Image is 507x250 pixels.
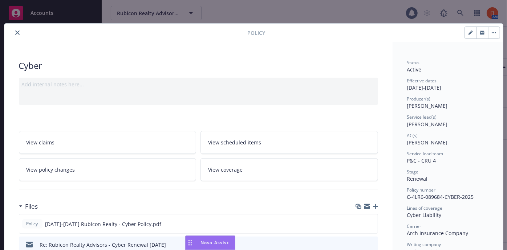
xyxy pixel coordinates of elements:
[407,78,437,84] span: Effective dates
[407,223,422,229] span: Carrier
[407,139,448,146] span: [PERSON_NAME]
[407,169,419,175] span: Stage
[208,139,261,146] span: View scheduled items
[407,121,448,128] span: [PERSON_NAME]
[19,158,196,181] a: View policy changes
[27,166,75,173] span: View policy changes
[208,166,243,173] span: View coverage
[248,29,265,37] span: Policy
[368,220,375,228] button: preview file
[25,221,40,227] span: Policy
[407,205,443,211] span: Lines of coverage
[407,212,442,218] span: Cyber Liability
[13,28,22,37] button: close
[19,60,378,72] div: Cyber
[25,202,38,211] h3: Files
[19,131,196,154] a: View claims
[357,241,363,249] button: download file
[200,131,378,154] a: View scheduled items
[407,151,443,157] span: Service lead team
[407,187,436,193] span: Policy number
[407,157,436,164] span: P&C - CRU 4
[19,202,38,211] div: Files
[407,66,422,73] span: Active
[407,78,488,91] div: [DATE] - [DATE]
[22,81,375,88] div: Add internal notes here...
[357,220,362,228] button: download file
[27,139,55,146] span: View claims
[186,236,195,250] div: Drag to move
[407,193,474,200] span: C-4LR6-089684-CYBER-2025
[407,60,420,66] span: Status
[200,158,378,181] a: View coverage
[407,114,437,120] span: Service lead(s)
[185,235,235,250] button: Nova Assist
[369,241,375,249] button: preview file
[407,230,469,237] span: Arch Insurance Company
[45,220,162,228] span: [DATE]-[DATE] Rubicon Realty - Cyber Policy.pdf
[407,96,431,102] span: Producer(s)
[200,239,229,246] span: Nova Assist
[40,241,166,249] div: Re: Rubicon Realty Advisors - Cyber Renewal [DATE]
[407,102,448,109] span: [PERSON_NAME]
[407,241,441,247] span: Writing company
[407,132,418,139] span: AC(s)
[407,175,428,182] span: Renewal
